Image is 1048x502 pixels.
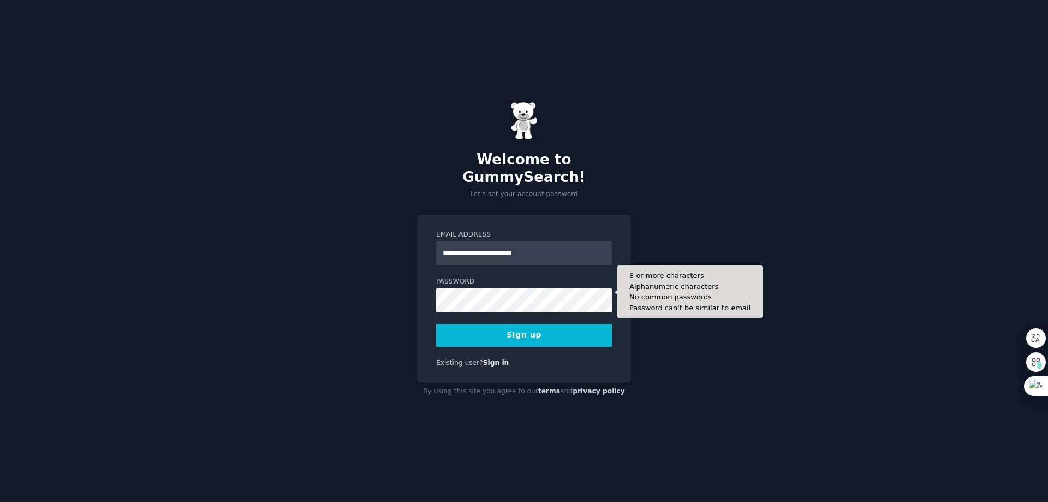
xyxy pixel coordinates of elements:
[417,383,631,400] div: By using this site you agree to our and
[417,151,631,186] h2: Welcome to GummySearch!
[483,359,509,367] a: Sign in
[573,387,625,395] a: privacy policy
[436,324,612,347] button: Sign up
[436,359,483,367] span: Existing user?
[436,230,612,240] label: Email Address
[417,190,631,199] p: Let's set your account password
[436,277,612,287] label: Password
[538,387,560,395] a: terms
[510,102,538,140] img: Gummy Bear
